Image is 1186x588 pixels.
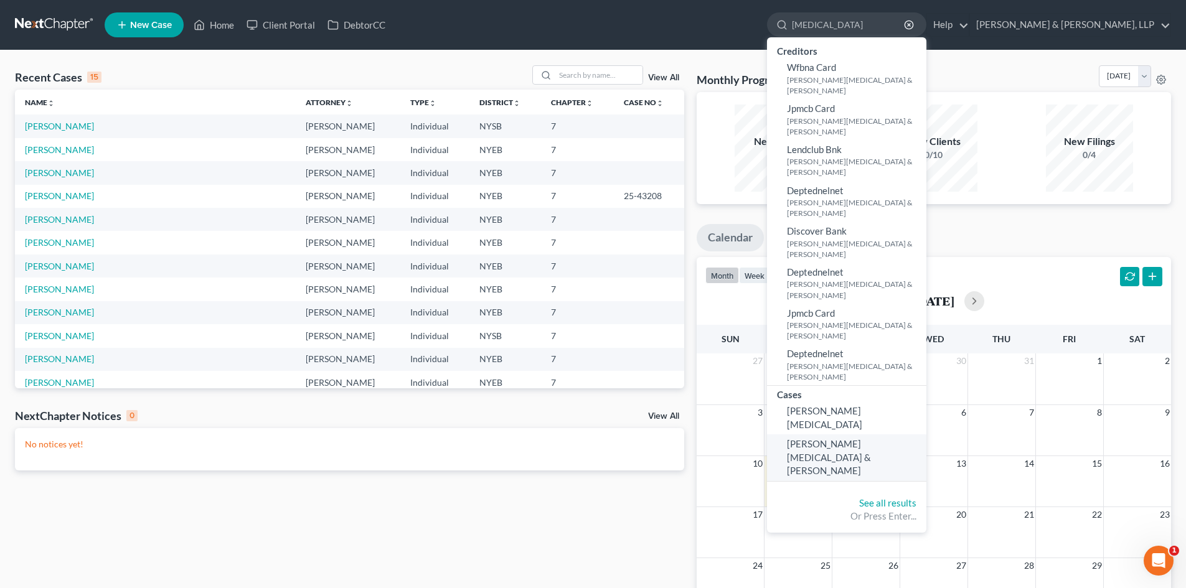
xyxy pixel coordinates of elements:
[767,263,926,304] a: Deptednelnet[PERSON_NAME][MEDICAL_DATA] & [PERSON_NAME]
[1164,353,1171,368] span: 2
[1096,353,1103,368] span: 1
[767,434,926,480] a: [PERSON_NAME][MEDICAL_DATA] & [PERSON_NAME]
[1159,507,1171,522] span: 23
[705,267,739,284] button: month
[555,66,642,84] input: Search by name...
[1091,507,1103,522] span: 22
[697,72,785,87] h3: Monthly Progress
[697,224,764,251] a: Calendar
[400,301,469,324] td: Individual
[767,222,926,263] a: Discover Bank[PERSON_NAME][MEDICAL_DATA] & [PERSON_NAME]
[400,208,469,231] td: Individual
[400,138,469,161] td: Individual
[541,278,614,301] td: 7
[1046,134,1133,149] div: New Filings
[513,100,520,107] i: unfold_more
[1091,558,1103,573] span: 29
[469,371,541,394] td: NYEB
[1159,456,1171,471] span: 16
[1046,149,1133,161] div: 0/4
[927,14,969,36] a: Help
[25,167,94,178] a: [PERSON_NAME]
[1023,507,1035,522] span: 21
[787,307,835,319] span: Jpmcb Card
[469,161,541,184] td: NYEB
[25,98,55,107] a: Nameunfold_more
[126,410,138,421] div: 0
[410,98,436,107] a: Typeunfold_more
[25,261,94,271] a: [PERSON_NAME]
[1028,405,1035,420] span: 7
[296,185,400,208] td: [PERSON_NAME]
[787,238,923,259] small: [PERSON_NAME][MEDICAL_DATA] & [PERSON_NAME]
[400,254,469,278] td: Individual
[469,324,541,347] td: NYSB
[400,231,469,254] td: Individual
[787,156,923,177] small: [PERSON_NAME][MEDICAL_DATA] & [PERSON_NAME]
[541,161,614,184] td: 7
[787,62,836,73] span: Wfbna Card
[890,134,977,149] div: New Clients
[819,558,832,573] span: 25
[792,13,906,36] input: Search by name...
[541,138,614,161] td: 7
[787,266,844,278] span: Deptednelnet
[756,405,764,420] span: 3
[306,98,353,107] a: Attorneyunfold_more
[296,208,400,231] td: [PERSON_NAME]
[787,405,862,429] span: [PERSON_NAME][MEDICAL_DATA]
[296,138,400,161] td: [PERSON_NAME]
[541,114,614,138] td: 7
[624,98,664,107] a: Case Nounfold_more
[777,510,916,523] div: Or Press Enter...
[25,121,94,131] a: [PERSON_NAME]
[296,324,400,347] td: [PERSON_NAME]
[787,185,844,196] span: Deptednelnet
[1164,405,1171,420] span: 9
[551,98,593,107] a: Chapterunfold_more
[321,14,392,36] a: DebtorCC
[1169,546,1179,556] span: 1
[1023,456,1035,471] span: 14
[296,161,400,184] td: [PERSON_NAME]
[400,348,469,371] td: Individual
[400,185,469,208] td: Individual
[751,558,764,573] span: 24
[955,456,967,471] span: 13
[751,456,764,471] span: 10
[25,353,94,364] a: [PERSON_NAME]
[15,408,138,423] div: NextChapter Notices
[955,558,967,573] span: 27
[887,558,900,573] span: 26
[767,386,926,401] div: Cases
[25,237,94,248] a: [PERSON_NAME]
[469,138,541,161] td: NYEB
[296,254,400,278] td: [PERSON_NAME]
[787,225,847,236] span: Discover Bank
[735,149,822,161] div: 1/10
[787,197,923,218] small: [PERSON_NAME][MEDICAL_DATA] & [PERSON_NAME]
[739,267,770,284] button: week
[541,324,614,347] td: 7
[787,348,844,359] span: Deptednelnet
[767,140,926,181] a: Lendclub Bnk[PERSON_NAME][MEDICAL_DATA] & [PERSON_NAME]
[767,42,926,58] div: Creditors
[479,98,520,107] a: Districtunfold_more
[1129,334,1145,344] span: Sat
[913,294,954,307] h2: [DATE]
[787,144,842,155] span: Lendclub Bnk
[767,181,926,222] a: Deptednelnet[PERSON_NAME][MEDICAL_DATA] & [PERSON_NAME]
[25,190,94,201] a: [PERSON_NAME]
[767,401,926,434] a: [PERSON_NAME][MEDICAL_DATA]
[787,361,923,382] small: [PERSON_NAME][MEDICAL_DATA] & [PERSON_NAME]
[1091,456,1103,471] span: 15
[787,103,835,114] span: Jpmcb Card
[1023,558,1035,573] span: 28
[541,254,614,278] td: 7
[25,330,94,341] a: [PERSON_NAME]
[296,278,400,301] td: [PERSON_NAME]
[15,70,101,85] div: Recent Cases
[25,144,94,155] a: [PERSON_NAME]
[469,185,541,208] td: NYEB
[586,100,593,107] i: unfold_more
